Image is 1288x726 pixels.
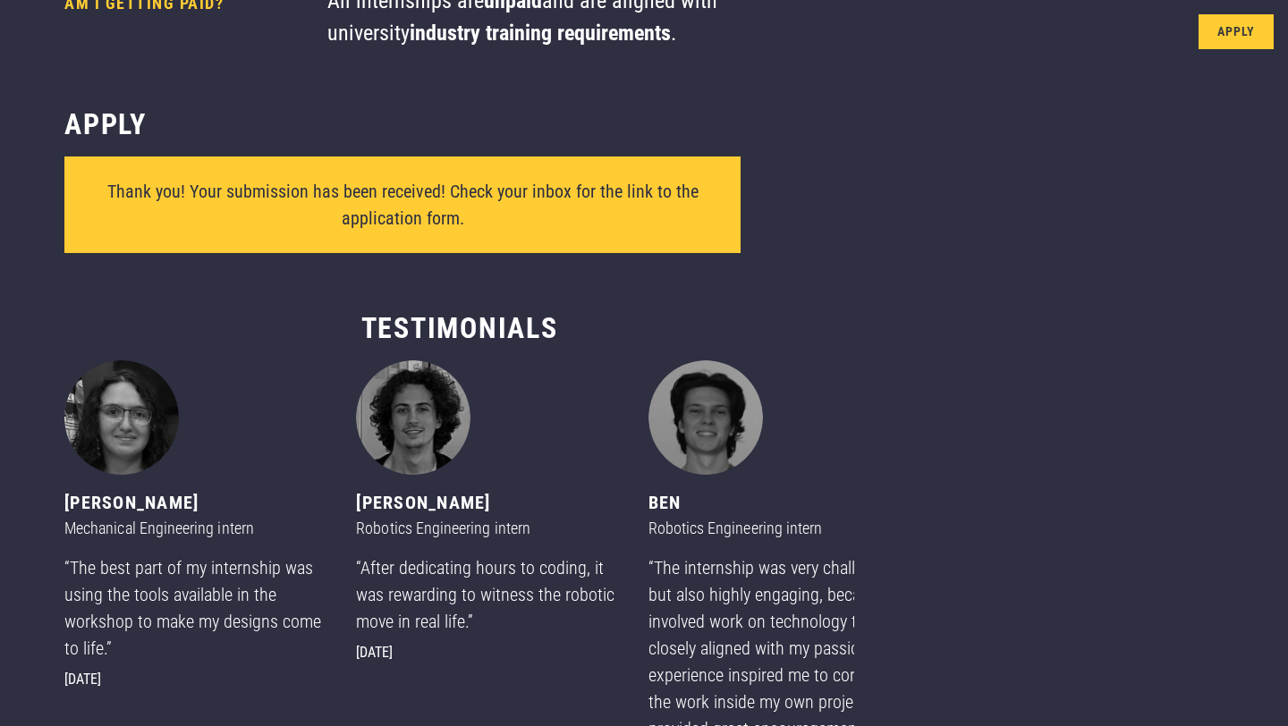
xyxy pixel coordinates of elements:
div: “After dedicating hours to coding, it was rewarding to witness the robotic move in real life.” [356,554,619,635]
div: [PERSON_NAME] [64,489,327,516]
div: Robotics Engineering intern [356,516,619,540]
div: [DATE] [356,642,619,663]
div: Internship form success [64,156,741,253]
div: Thank you! Your submission has been received! Check your inbox for the link to the application form. [86,178,719,232]
h3: Apply [64,106,147,142]
div: Mechanical Engineering intern [64,516,327,540]
div: Robotics Engineering intern [648,516,911,540]
div: Ben [648,489,911,516]
div: [PERSON_NAME] [356,489,619,516]
div: 1 of 5 [64,360,327,690]
img: Tina - Mechanical Engineering intern [64,360,179,475]
div: “The best part of my internship was using the tools available in the workshop to make my designs ... [64,554,327,662]
img: Jack - Robotics Engineering intern [356,360,470,475]
a: Apply [1199,14,1274,49]
strong: industry training requirements [410,21,671,46]
img: Ben - Robotics Engineering intern [648,360,763,475]
div: [DATE] [64,669,327,690]
h3: Testimonials [64,310,854,346]
div: 2 of 5 [356,360,619,663]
